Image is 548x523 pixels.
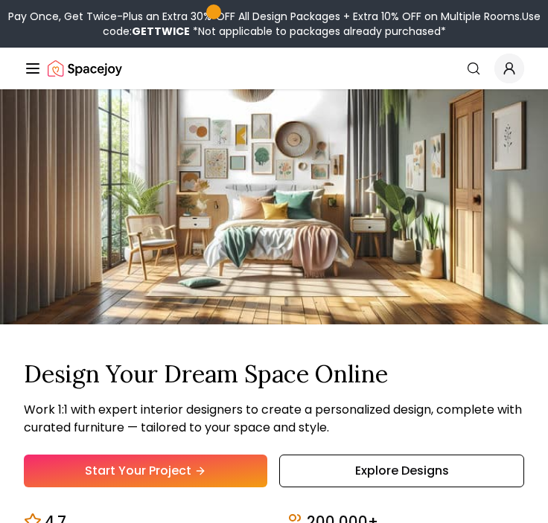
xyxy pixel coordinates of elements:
a: Explore Designs [279,455,524,487]
p: Work 1:1 with expert interior designers to create a personalized design, complete with curated fu... [24,401,524,437]
span: Use code: [103,9,541,39]
a: Start Your Project [24,455,267,487]
img: Spacejoy Logo [48,54,122,83]
b: GETTWICE [132,24,190,39]
div: Pay Once, Get Twice-Plus an Extra 30% OFF All Design Packages + Extra 10% OFF on Multiple Rooms. [6,9,542,39]
nav: Global [24,48,524,89]
h1: Design Your Dream Space Online [24,360,524,388]
span: *Not applicable to packages already purchased* [190,24,446,39]
a: Spacejoy [48,54,122,83]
